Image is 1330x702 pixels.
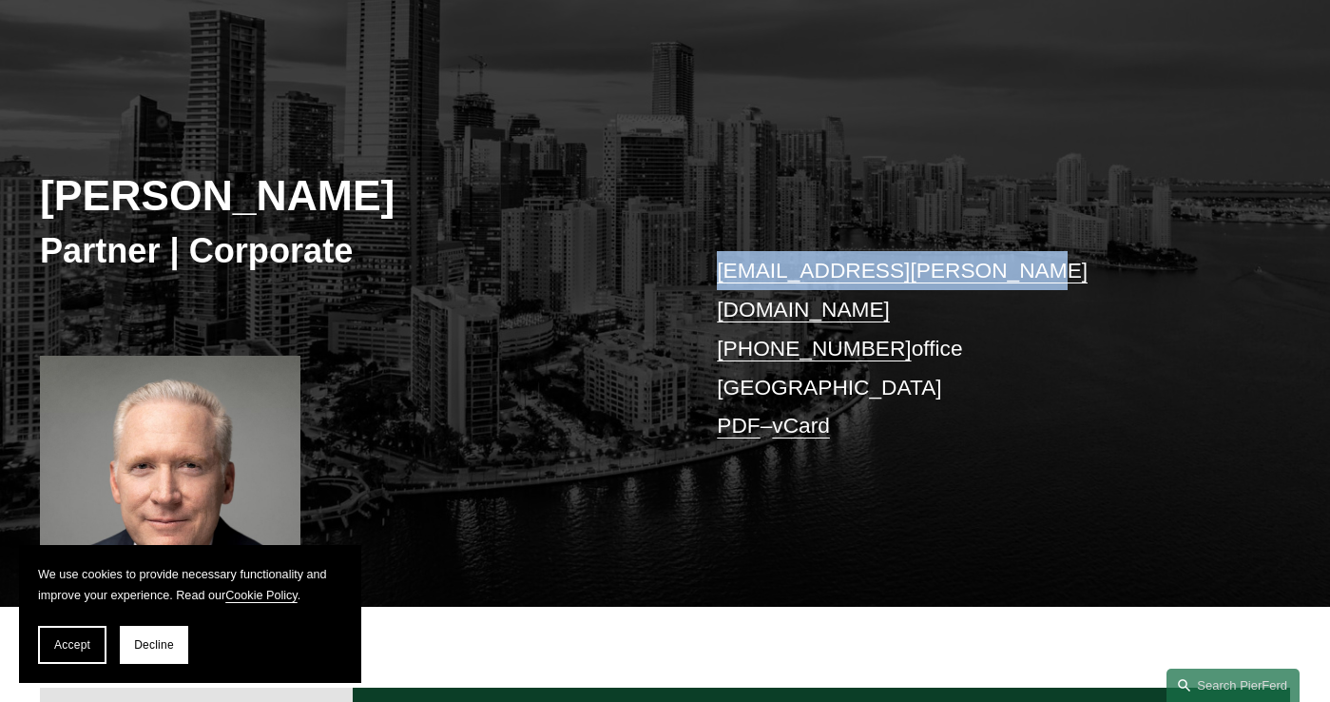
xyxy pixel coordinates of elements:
button: Accept [38,626,106,664]
a: Cookie Policy [225,589,298,602]
a: Search this site [1166,669,1300,702]
p: office [GEOGRAPHIC_DATA] – [717,251,1238,445]
span: Accept [54,638,90,652]
h2: [PERSON_NAME] [40,170,665,222]
h3: Partner | Corporate [40,230,665,273]
a: vCard [772,413,830,438]
button: Decline [120,626,188,664]
a: [EMAIL_ADDRESS][PERSON_NAME][DOMAIN_NAME] [717,258,1088,322]
a: PDF [717,413,760,438]
a: [PHONE_NUMBER] [717,336,911,361]
p: We use cookies to provide necessary functionality and improve your experience. Read our . [38,564,342,608]
section: Cookie banner [19,545,361,684]
span: Decline [134,638,174,652]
